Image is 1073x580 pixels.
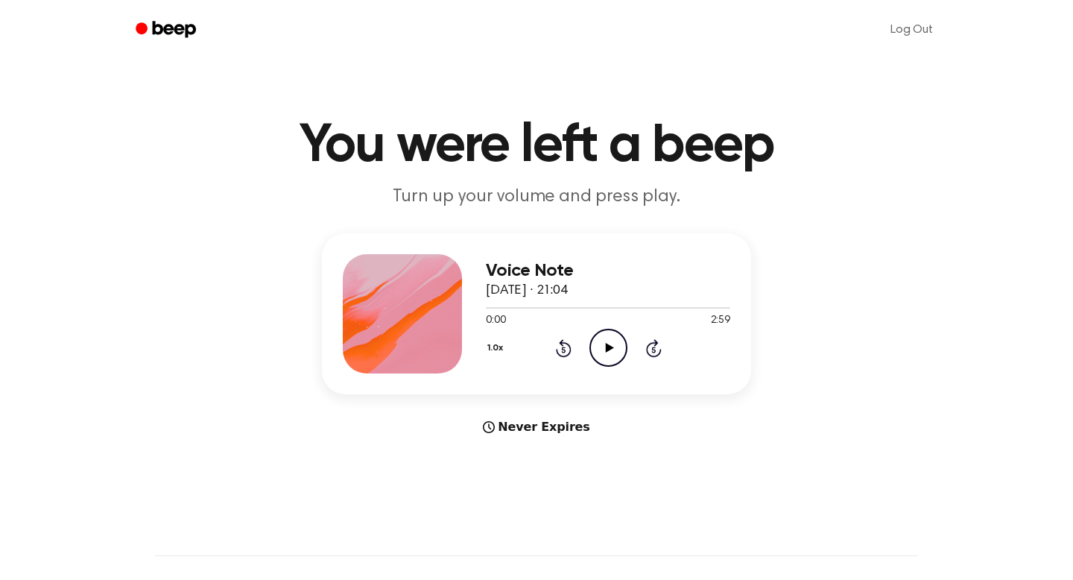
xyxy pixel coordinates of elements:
[250,185,823,209] p: Turn up your volume and press play.
[711,313,730,329] span: 2:59
[155,119,918,173] h1: You were left a beep
[486,284,568,297] span: [DATE] · 21:04
[486,313,505,329] span: 0:00
[486,261,730,281] h3: Voice Note
[125,16,209,45] a: Beep
[322,418,751,436] div: Never Expires
[486,335,508,361] button: 1.0x
[876,12,948,48] a: Log Out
